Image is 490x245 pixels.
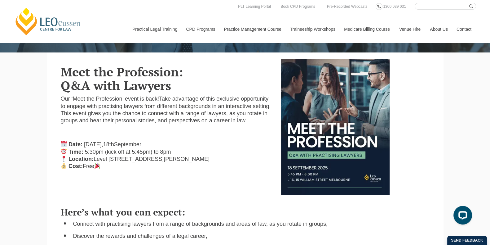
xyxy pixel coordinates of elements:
span: Take advantage of this exclusive opportunity to engage with practising lawyers from different bac... [61,96,271,124]
iframe: LiveChat chat widget [448,203,475,229]
img: 💰 [61,163,67,169]
a: Contact [452,16,476,43]
a: [PERSON_NAME] Centre for Law [14,7,82,36]
a: About Us [425,16,452,43]
a: CPD Programs [181,16,219,43]
span: 1300 039 031 [383,4,406,9]
strong: Date: [68,141,82,147]
img: 📍 [61,156,67,161]
span: 18 [103,141,109,147]
span: [DATE], [84,141,103,147]
b: Meet the Profession: [61,63,183,80]
b: Q&A with Lawyers [61,77,171,93]
span: 5:30pm (kick off at 5:45pm) to 8pm [85,149,171,155]
a: Book CPD Programs [279,3,316,10]
span: Discover the rewards and challenges of a legal career, [73,233,207,239]
span: September [114,141,141,147]
img: 🎉 [95,163,100,169]
a: PLT Learning Portal [236,3,272,10]
span: Here’s what you can expect: [61,206,185,218]
a: 1300 039 031 [382,3,407,10]
img: ⏰ [61,148,67,154]
a: Pre-Recorded Webcasts [325,3,369,10]
a: Practice Management Course [219,16,285,43]
strong: Cost: [68,163,83,169]
p: Level [STREET_ADDRESS][PERSON_NAME] Free [61,141,272,170]
strong: Time: [68,149,83,155]
a: Medicare Billing Course [339,16,395,43]
a: Venue Hire [395,16,425,43]
span: Our ‘Meet the Profession’ event is back! [61,96,159,102]
span: Connect with practising lawyers from a range of backgrounds and areas of law, as you rotate in gr... [73,221,328,227]
img: 📅 [61,141,67,147]
span: th [109,141,114,147]
a: Traineeship Workshops [285,16,339,43]
a: Practical Legal Training [128,16,182,43]
strong: Location: [68,156,94,162]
